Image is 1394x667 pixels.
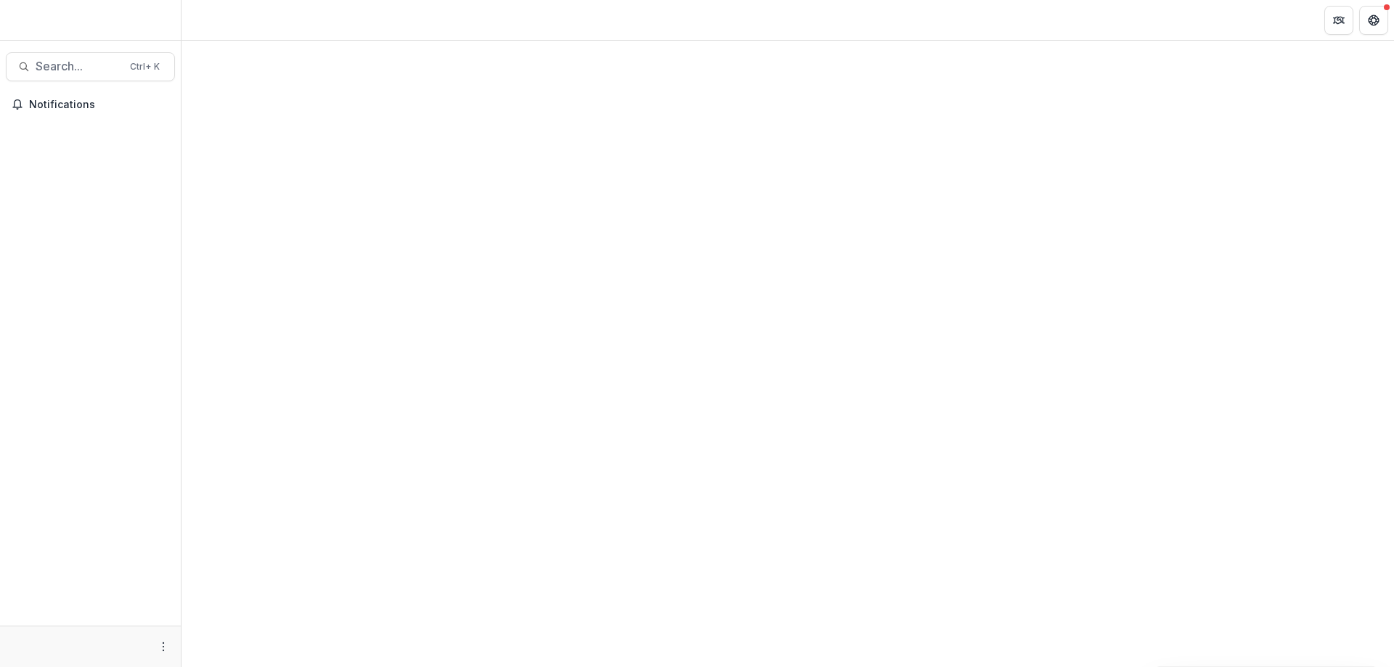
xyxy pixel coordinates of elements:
[187,9,249,30] nav: breadcrumb
[29,99,169,111] span: Notifications
[155,638,172,655] button: More
[6,52,175,81] button: Search...
[6,93,175,116] button: Notifications
[1324,6,1353,35] button: Partners
[1359,6,1388,35] button: Get Help
[127,59,163,75] div: Ctrl + K
[36,60,121,73] span: Search...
